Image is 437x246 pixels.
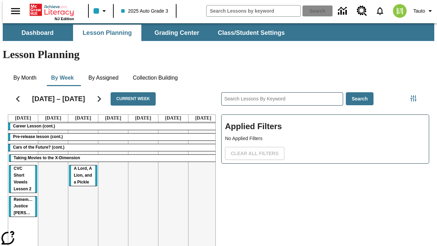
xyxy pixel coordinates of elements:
button: By Month [8,70,42,86]
button: Select a new avatar [389,2,411,20]
div: Career Lesson (cont.) [8,123,218,130]
input: search field [207,5,300,16]
div: Remembering Justice O'Connor [9,196,37,217]
span: A Lord, A Lion, and a Pickle [74,166,92,184]
a: Data Center [334,2,353,20]
span: NJ Edition [55,17,74,21]
button: Next [90,90,108,108]
a: August 22, 2025 [134,115,153,122]
h1: Lesson Planning [3,48,434,61]
img: avatar image [393,4,407,18]
button: Grading Center [143,25,211,41]
input: Search Lessons By Keyword [222,93,343,105]
div: Taking Movies to the X-Dimension [9,155,217,162]
button: Collection Building [127,70,183,86]
button: By Week [45,70,80,86]
span: 2025 Auto Grade 3 [121,8,168,15]
button: Previous [9,90,27,108]
button: Dashboard [3,25,72,41]
a: Home [30,3,74,17]
a: Notifications [371,2,389,20]
a: August 18, 2025 [14,115,32,122]
span: Remembering Justice O'Connor [14,197,48,216]
button: Lesson Planning [73,25,141,41]
div: SubNavbar [3,23,434,41]
a: August 21, 2025 [104,115,123,122]
span: CVC Short Vowels Lesson 2 [14,166,31,191]
a: August 19, 2025 [44,115,62,122]
div: Pre-release lesson (cont.) [8,134,218,140]
div: A Lord, A Lion, and a Pickle [69,165,97,186]
div: Applied Filters [221,114,429,164]
div: Home [30,2,74,21]
a: August 24, 2025 [194,115,213,122]
h2: Applied Filters [225,118,425,135]
button: Open side menu [5,1,26,21]
a: August 23, 2025 [164,115,183,122]
span: Tauto [413,8,425,15]
button: Class color is light blue. Change class color [91,5,111,17]
span: Pre-release lesson (cont.) [13,134,63,139]
p: No Applied Filters [225,135,425,142]
span: Cars of the Future? (cont.) [13,145,65,150]
span: Career Lesson (cont.) [13,124,55,128]
a: Resource Center, Will open in new tab [353,2,371,20]
button: Class/Student Settings [212,25,290,41]
span: Taking Movies to the X-Dimension [14,155,80,160]
div: SubNavbar [3,25,291,41]
div: CVC Short Vowels Lesson 2 [9,165,37,193]
a: August 20, 2025 [74,115,93,122]
button: Current Week [111,92,156,106]
button: Filters Side menu [407,92,420,105]
button: Profile/Settings [411,5,437,17]
div: Cars of the Future? (cont.) [8,144,218,151]
button: Search [346,92,373,106]
h2: [DATE] – [DATE] [32,95,85,103]
button: By Assigned [83,70,124,86]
